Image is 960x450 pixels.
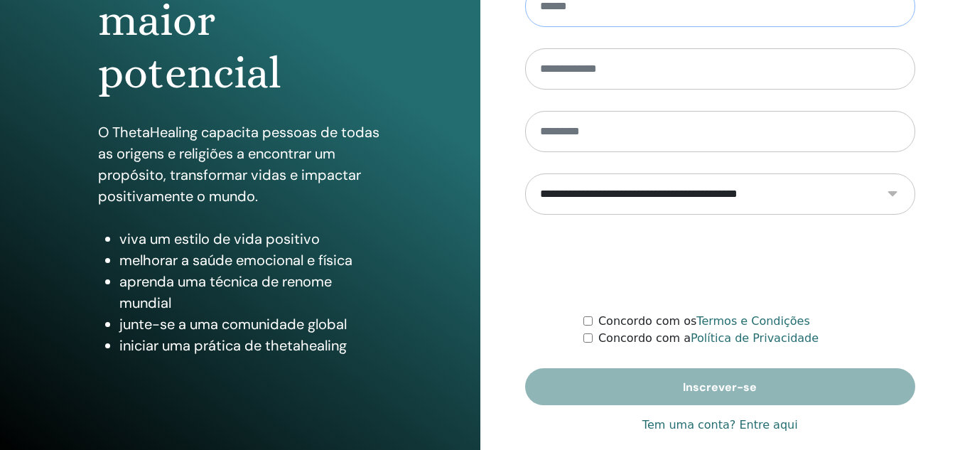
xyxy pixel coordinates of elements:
[119,230,320,248] font: viva um estilo de vida positivo
[119,336,347,355] font: iniciar uma prática de thetahealing
[612,236,828,291] iframe: reCAPTCHA
[691,331,819,345] a: Política de Privacidade
[119,272,332,312] font: aprenda uma técnica de renome mundial
[598,331,691,345] font: Concordo com a
[642,417,798,434] a: Tem uma conta? Entre aqui
[119,251,352,269] font: melhorar a saúde emocional e física
[598,314,696,328] font: Concordo com os
[98,123,379,205] font: O ThetaHealing capacita pessoas de todas as origens e religiões a encontrar um propósito, transfo...
[119,315,347,333] font: junte-se a uma comunidade global
[696,314,809,328] a: Termos e Condições
[642,418,798,432] font: Tem uma conta? Entre aqui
